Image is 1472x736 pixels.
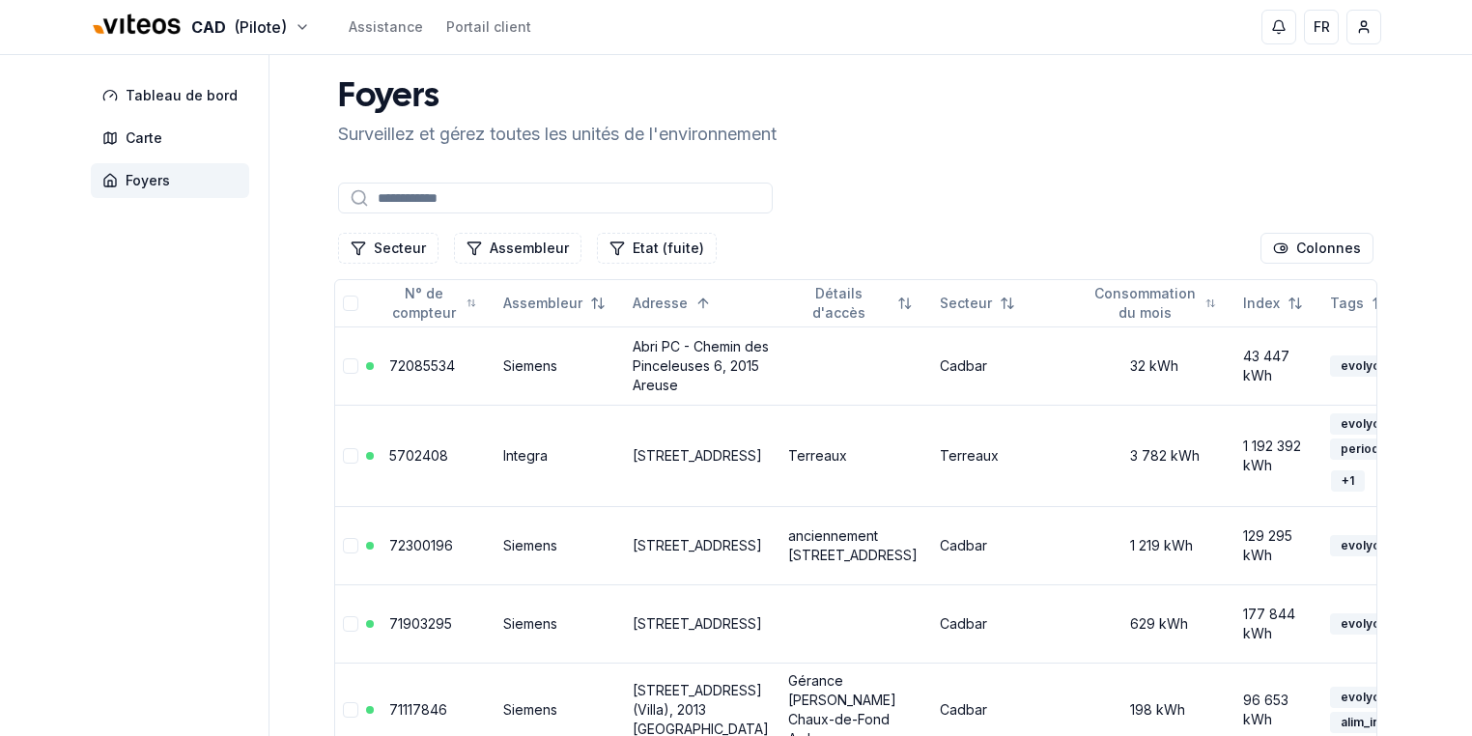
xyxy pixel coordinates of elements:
[1243,605,1315,643] div: 177 844 kWh
[940,294,992,313] span: Secteur
[389,701,447,718] a: 71117846
[378,288,488,319] button: Not sorted. Click to sort ascending.
[343,538,358,553] button: Sélectionner la ligne
[349,17,423,37] a: Assistance
[234,15,287,39] span: (Pilote)
[343,358,358,374] button: Sélectionner la ligne
[126,171,170,190] span: Foyers
[495,506,625,584] td: Siemens
[389,284,459,323] span: N° de compteur
[338,78,777,117] h1: Foyers
[343,702,358,718] button: Sélectionner la ligne
[780,405,932,506] td: Terreaux
[495,405,625,506] td: Integra
[1260,233,1373,264] button: Cocher les colonnes
[343,448,358,464] button: Sélectionner la ligne
[343,616,358,632] button: Sélectionner la ligne
[495,584,625,663] td: Siemens
[1091,700,1228,720] div: 198 kWh
[389,615,452,632] a: 71903295
[1330,413,1430,435] div: evolyconnect
[633,338,769,393] a: Abri PC - Chemin des Pinceleuses 6, 2015 Areuse
[1330,439,1410,460] div: period_30
[932,326,1084,405] td: Cadbar
[1243,526,1315,565] div: 129 295 kWh
[1091,536,1228,555] div: 1 219 kWh
[1330,355,1430,377] div: evolyconnect
[91,121,257,156] a: Carte
[633,615,762,632] a: [STREET_ADDRESS]
[633,537,762,553] a: [STREET_ADDRESS]
[1331,470,1365,492] div: + 1
[788,284,890,323] span: Détails d'accès
[389,537,453,553] a: 72300196
[780,506,932,584] td: anciennement [STREET_ADDRESS]
[928,288,1027,319] button: Not sorted. Click to sort ascending.
[1330,613,1430,635] div: evolyconnect
[1080,288,1228,319] button: Not sorted. Click to sort ascending.
[1330,535,1430,556] div: evolyconnect
[389,447,448,464] a: 5702408
[633,447,762,464] a: [STREET_ADDRESS]
[503,294,582,313] span: Assembleur
[1330,687,1430,708] div: evolyconnect
[1243,347,1315,385] div: 43 447 kWh
[1091,284,1198,323] span: Consommation du mois
[932,584,1084,663] td: Cadbar
[1243,437,1315,475] div: 1 192 392 kWh
[338,233,439,264] button: Filtrer les lignes
[389,357,455,374] a: 72085534
[1091,356,1228,376] div: 32 kWh
[1314,17,1330,37] span: FR
[777,288,924,319] button: Not sorted. Click to sort ascending.
[454,233,581,264] button: Filtrer les lignes
[621,288,722,319] button: Sorted ascending. Click to sort descending.
[495,326,625,405] td: Siemens
[91,7,310,48] button: CAD(Pilote)
[191,15,226,39] span: CAD
[1231,288,1315,319] button: Not sorted. Click to sort ascending.
[633,294,688,313] span: Adresse
[91,2,184,48] img: Viteos - CAD Logo
[126,86,238,105] span: Tableau de bord
[932,405,1084,506] td: Terreaux
[91,163,257,198] a: Foyers
[338,121,777,148] p: Surveillez et gérez toutes les unités de l'environnement
[1318,288,1399,319] button: Not sorted. Click to sort ascending.
[1091,614,1228,634] div: 629 kWh
[597,233,717,264] button: Filtrer les lignes
[91,78,257,113] a: Tableau de bord
[1330,294,1364,313] span: Tags
[1330,712,1421,733] div: alim_interne
[932,506,1084,584] td: Cadbar
[446,17,531,37] a: Portail client
[1243,691,1315,729] div: 96 653 kWh
[1243,294,1280,313] span: Index
[126,128,162,148] span: Carte
[1330,464,1365,498] button: +1
[343,296,358,311] button: Tout sélectionner
[1091,446,1228,466] div: 3 782 kWh
[1304,10,1339,44] button: FR
[492,288,617,319] button: Not sorted. Click to sort ascending.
